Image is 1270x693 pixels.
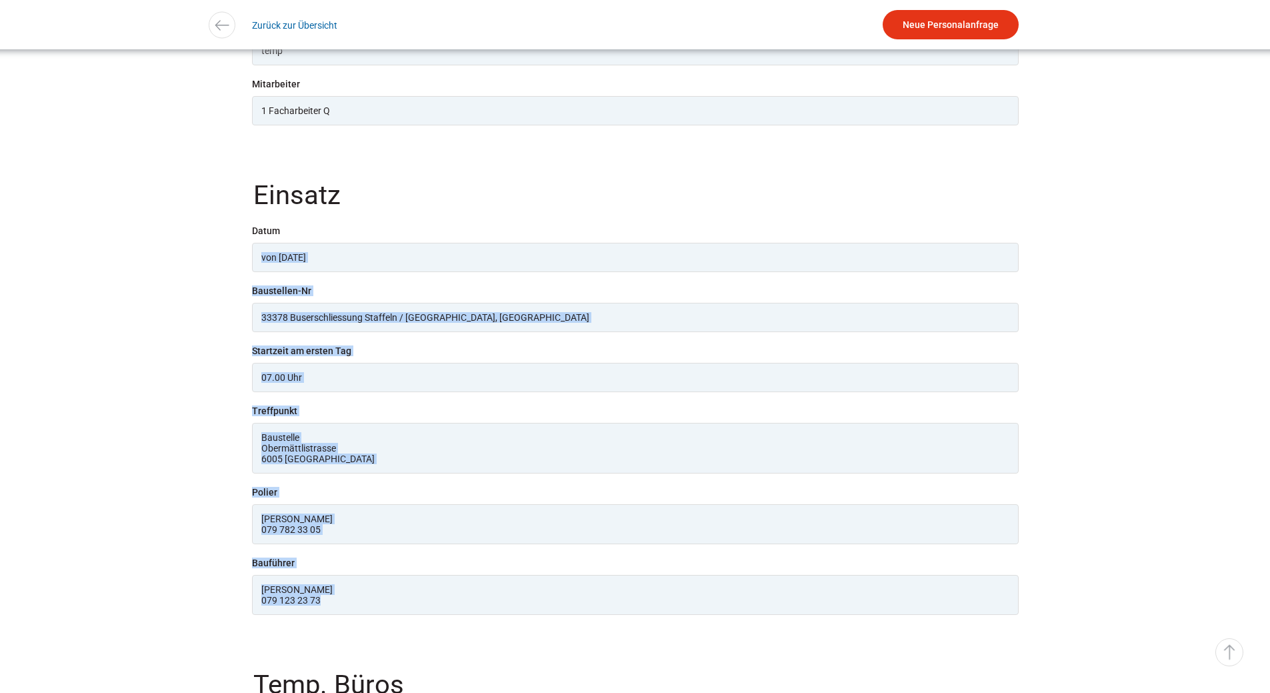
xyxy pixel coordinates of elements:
[252,225,1019,236] div: Datum
[252,243,1019,272] div: von [DATE]
[261,443,1009,454] div: Obermättlistrasse
[261,524,1009,535] div: 079 782 33 05
[261,454,1009,464] div: 6005 [GEOGRAPHIC_DATA]
[212,15,231,35] img: icon-arrow-left.svg
[252,182,1021,225] legend: Einsatz
[252,558,1019,568] div: Bauführer
[252,10,337,40] a: Zurück zur Übersicht
[261,514,1009,524] div: [PERSON_NAME]
[883,10,1019,39] a: Neue Personalanfrage
[261,432,1009,443] div: Baustelle
[252,79,1019,89] div: Mitarbeiter
[1215,638,1243,666] a: ▵ Nach oben
[261,584,1009,595] div: [PERSON_NAME]
[252,303,1019,332] div: 33378 Buserschliessung Staffeln / [GEOGRAPHIC_DATA], [GEOGRAPHIC_DATA]
[252,36,1019,65] div: temp
[252,285,1019,296] div: Baustellen-Nr
[252,363,1019,392] div: 07.00 Uhr
[261,595,1009,606] div: 079 123 23 73
[261,105,1009,116] div: 1 Facharbeiter Q
[252,487,1019,498] div: Polier
[252,345,1019,356] div: Startzeit am ersten Tag
[252,406,1019,416] div: Treffpunkt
